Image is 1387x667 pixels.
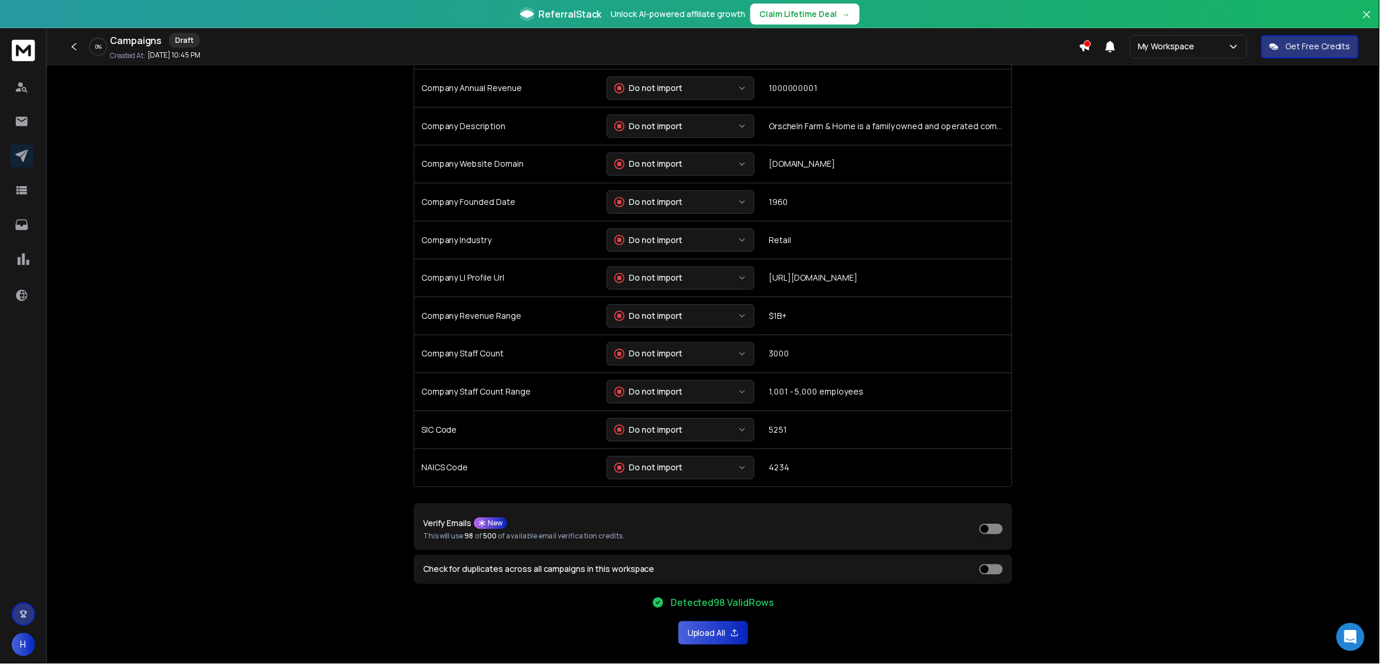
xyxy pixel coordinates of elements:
[110,52,146,61] p: Created At:
[1268,35,1366,59] button: Get Free Credits
[486,534,500,544] span: 500
[766,107,1017,146] td: Orscheln Farm & Home is a family owned and operated company selling agricultural & home supplies ...
[618,388,686,400] div: Do not import
[847,8,855,20] span: →
[766,222,1017,260] td: Retail
[417,184,603,222] td: Company Founded Date
[618,464,686,476] div: Do not import
[477,520,510,532] div: New
[417,260,603,298] td: Company LI Profile Url
[682,625,752,648] button: Upload All
[618,83,686,95] div: Do not import
[148,51,202,60] p: [DATE] 10:45 PM
[618,312,686,324] div: Do not import
[1293,41,1358,53] p: Get Free Credits
[766,451,1017,489] td: 4234
[675,599,779,613] p: Detected 98 Valid Rows
[618,274,686,285] div: Do not import
[766,146,1017,184] td: [DOMAIN_NAME]
[417,336,603,375] td: Company Staff Count
[766,69,1017,107] td: 1000000001
[1344,626,1372,655] div: Open Intercom Messenger
[417,107,603,146] td: Company Description
[766,336,1017,375] td: 3000
[618,121,686,133] div: Do not import
[1367,7,1382,35] button: Close banner
[426,522,474,530] p: Verify Emails
[426,534,628,544] p: This will use of of available email verification credits.
[766,184,1017,222] td: 1960
[96,43,102,50] p: 0 %
[766,375,1017,413] td: 1,001 - 5,000 employees
[426,568,658,577] label: Check for duplicates across all campaigns in this workspace
[110,33,163,48] h1: Campaigns
[417,222,603,260] td: Company Industry
[467,534,477,544] span: 98
[417,375,603,413] td: Company Staff Count Range
[618,159,686,171] div: Do not import
[618,197,686,209] div: Do not import
[766,260,1017,298] td: [URL][DOMAIN_NAME]
[417,298,603,336] td: Company Revenue Range
[417,69,603,107] td: Company Annual Revenue
[417,413,603,451] td: SIC Code
[618,350,686,362] div: Do not import
[766,298,1017,336] td: $1B+
[1144,41,1206,53] p: My Workspace
[417,146,603,184] td: Company Website Domain
[755,4,865,25] button: Claim Lifetime Deal→
[12,636,35,660] button: H
[618,235,686,247] div: Do not import
[615,8,750,20] p: Unlock AI-powered affiliate growth
[766,413,1017,451] td: 5251
[618,426,686,438] div: Do not import
[417,451,603,489] td: NAICS Code
[542,7,605,21] span: ReferralStack
[170,33,201,48] div: Draft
